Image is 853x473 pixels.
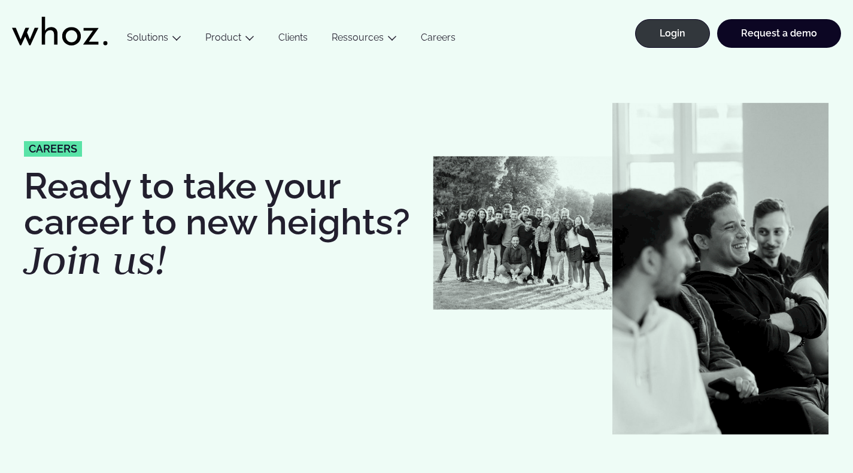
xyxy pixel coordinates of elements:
[24,168,421,280] h1: Ready to take your career to new heights?
[717,19,841,48] a: Request a demo
[29,144,77,154] span: careers
[332,32,384,43] a: Ressources
[266,32,320,48] a: Clients
[320,32,409,48] button: Ressources
[193,32,266,48] button: Product
[409,32,468,48] a: Careers
[205,32,241,43] a: Product
[24,233,166,286] em: Join us!
[635,19,710,48] a: Login
[433,156,613,310] img: Whozzies-Team-Revenue
[115,32,193,48] button: Solutions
